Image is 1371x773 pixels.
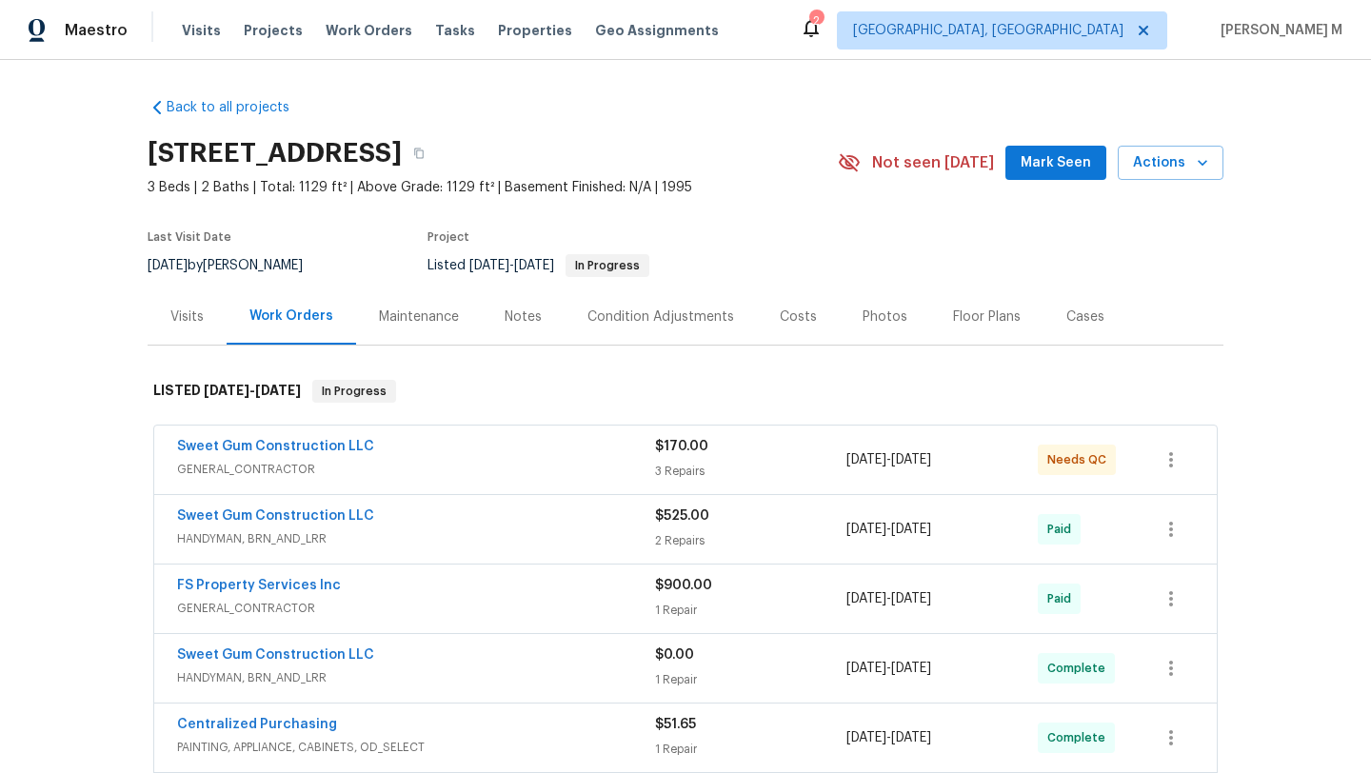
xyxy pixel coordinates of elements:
[204,384,301,397] span: -
[1118,146,1223,181] button: Actions
[148,254,326,277] div: by [PERSON_NAME]
[587,307,734,327] div: Condition Adjustments
[853,21,1123,40] span: [GEOGRAPHIC_DATA], [GEOGRAPHIC_DATA]
[148,231,231,243] span: Last Visit Date
[846,592,886,605] span: [DATE]
[177,648,374,662] a: Sweet Gum Construction LLC
[177,668,655,687] span: HANDYMAN, BRN_AND_LRR
[1133,151,1208,175] span: Actions
[1066,307,1104,327] div: Cases
[177,738,655,757] span: PAINTING, APPLIANCE, CABINETS, OD_SELECT
[148,259,188,272] span: [DATE]
[891,453,931,466] span: [DATE]
[177,529,655,548] span: HANDYMAN, BRN_AND_LRR
[469,259,554,272] span: -
[1047,450,1114,469] span: Needs QC
[402,136,436,170] button: Copy Address
[177,509,374,523] a: Sweet Gum Construction LLC
[498,21,572,40] span: Properties
[846,450,931,469] span: -
[326,21,412,40] span: Work Orders
[177,599,655,618] span: GENERAL_CONTRACTOR
[1047,520,1079,539] span: Paid
[655,440,708,453] span: $170.00
[953,307,1021,327] div: Floor Plans
[846,589,931,608] span: -
[1213,21,1342,40] span: [PERSON_NAME] M
[846,728,931,747] span: -
[891,592,931,605] span: [DATE]
[891,662,931,675] span: [DATE]
[244,21,303,40] span: Projects
[891,523,931,536] span: [DATE]
[655,718,696,731] span: $51.65
[469,259,509,272] span: [DATE]
[177,579,341,592] a: FS Property Services Inc
[177,718,337,731] a: Centralized Purchasing
[148,361,1223,422] div: LISTED [DATE]-[DATE]In Progress
[427,231,469,243] span: Project
[780,307,817,327] div: Costs
[846,659,931,678] span: -
[177,460,655,479] span: GENERAL_CONTRACTOR
[148,178,838,197] span: 3 Beds | 2 Baths | Total: 1129 ft² | Above Grade: 1129 ft² | Basement Finished: N/A | 1995
[170,307,204,327] div: Visits
[1047,728,1113,747] span: Complete
[655,670,846,689] div: 1 Repair
[655,579,712,592] span: $900.00
[891,731,931,744] span: [DATE]
[177,440,374,453] a: Sweet Gum Construction LLC
[514,259,554,272] span: [DATE]
[846,520,931,539] span: -
[379,307,459,327] div: Maintenance
[153,380,301,403] h6: LISTED
[1005,146,1106,181] button: Mark Seen
[1047,659,1113,678] span: Complete
[809,11,823,30] div: 2
[204,384,249,397] span: [DATE]
[655,601,846,620] div: 1 Repair
[846,453,886,466] span: [DATE]
[427,259,649,272] span: Listed
[148,98,330,117] a: Back to all projects
[655,740,846,759] div: 1 Repair
[314,382,394,401] span: In Progress
[255,384,301,397] span: [DATE]
[182,21,221,40] span: Visits
[595,21,719,40] span: Geo Assignments
[846,731,886,744] span: [DATE]
[249,307,333,326] div: Work Orders
[846,523,886,536] span: [DATE]
[505,307,542,327] div: Notes
[65,21,128,40] span: Maestro
[846,662,886,675] span: [DATE]
[1021,151,1091,175] span: Mark Seen
[148,144,402,163] h2: [STREET_ADDRESS]
[655,509,709,523] span: $525.00
[863,307,907,327] div: Photos
[655,648,694,662] span: $0.00
[567,260,647,271] span: In Progress
[872,153,994,172] span: Not seen [DATE]
[655,462,846,481] div: 3 Repairs
[655,531,846,550] div: 2 Repairs
[435,24,475,37] span: Tasks
[1047,589,1079,608] span: Paid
